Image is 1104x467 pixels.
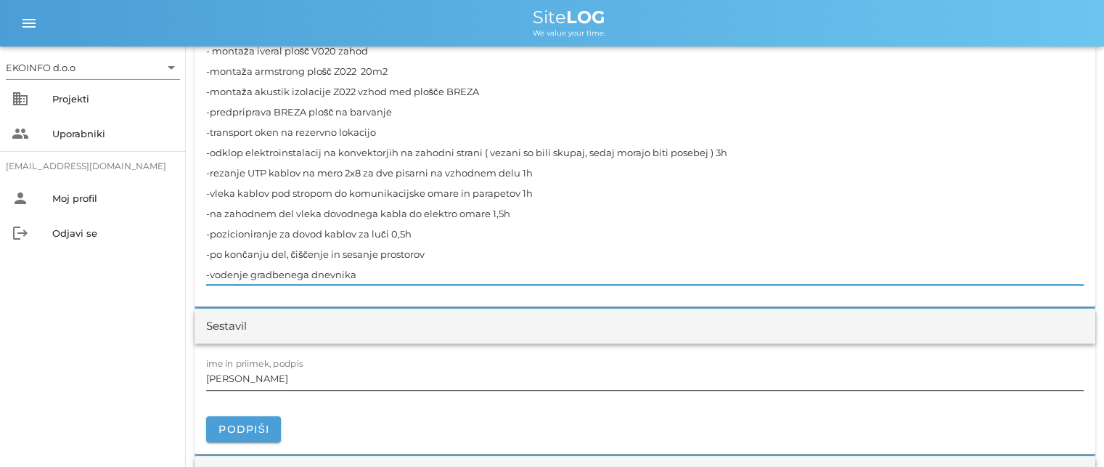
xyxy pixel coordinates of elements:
span: Site [533,7,605,28]
i: menu [20,15,38,32]
i: person [12,190,29,207]
div: Projekti [52,93,174,105]
i: arrow_drop_down [163,59,180,76]
b: LOG [566,7,605,28]
div: EKOINFO d.o.o [6,61,75,74]
div: Odjavi se [52,227,174,239]
div: Sestavil [206,318,247,335]
div: EKOINFO d.o.o [6,56,180,79]
span: Podpiši [218,423,269,436]
div: Moj profil [52,192,174,204]
i: logout [12,224,29,242]
label: ime in priimek, podpis [206,358,303,369]
div: Pripomoček za klepet [1031,397,1104,467]
span: We value your time. [533,28,605,38]
iframe: Chat Widget [1031,397,1104,467]
i: business [12,90,29,107]
button: Podpiši [206,416,281,442]
i: people [12,125,29,142]
div: Uporabniki [52,128,174,139]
